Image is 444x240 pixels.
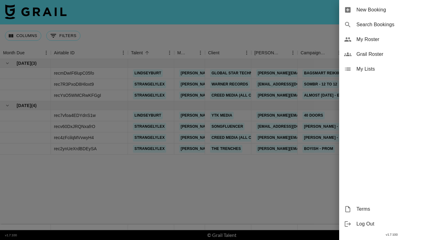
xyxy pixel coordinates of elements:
span: Terms [356,205,439,213]
div: Log Out [339,217,444,231]
span: Log Out [356,220,439,228]
span: New Booking [356,6,439,14]
span: My Roster [356,36,439,43]
span: My Lists [356,65,439,73]
span: Search Bookings [356,21,439,28]
span: Grail Roster [356,51,439,58]
div: My Roster [339,32,444,47]
div: Search Bookings [339,17,444,32]
div: My Lists [339,62,444,77]
div: Terms [339,202,444,217]
div: Grail Roster [339,47,444,62]
div: New Booking [339,2,444,17]
div: v 1.7.100 [339,231,444,238]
